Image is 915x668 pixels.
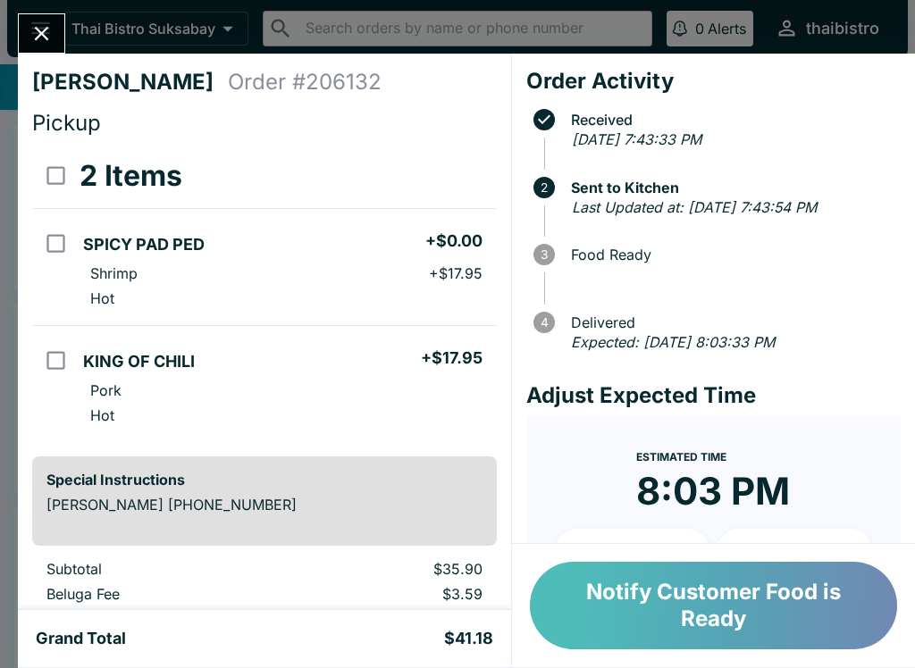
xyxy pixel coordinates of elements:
[90,406,114,424] p: Hot
[32,110,101,136] span: Pickup
[572,130,701,148] em: [DATE] 7:43:33 PM
[32,69,228,96] h4: [PERSON_NAME]
[562,112,901,128] span: Received
[306,585,482,603] p: $3.59
[425,230,483,252] h5: + $0.00
[526,382,901,409] h4: Adjust Expected Time
[83,351,195,372] h5: KING OF CHILI
[526,68,901,95] h4: Order Activity
[90,264,138,282] p: Shrimp
[530,562,897,649] button: Notify Customer Food is Ready
[32,144,497,442] table: orders table
[90,381,122,399] p: Pork
[46,560,278,578] p: Subtotal
[562,314,901,330] span: Delivered
[429,264,483,282] p: + $17.95
[83,234,205,255] h5: SPICY PAD PED
[306,560,482,578] p: $35.90
[555,529,710,573] button: + 10
[421,347,483,369] h5: + $17.95
[572,198,817,216] em: Last Updated at: [DATE] 7:43:54 PM
[444,628,493,649] h5: $41.18
[541,180,548,195] text: 2
[636,468,790,514] time: 8:03 PM
[46,471,483,488] h6: Special Instructions
[540,315,548,330] text: 4
[541,247,548,262] text: 3
[90,289,114,307] p: Hot
[228,69,382,96] h4: Order # 206132
[562,180,901,196] span: Sent to Kitchen
[80,158,182,194] h3: 2 Items
[571,333,775,351] em: Expected: [DATE] 8:03:33 PM
[46,585,278,603] p: Beluga Fee
[19,14,64,53] button: Close
[36,628,126,649] h5: Grand Total
[636,450,726,463] span: Estimated Time
[32,560,497,660] table: orders table
[562,246,901,263] span: Food Ready
[46,496,483,514] p: [PERSON_NAME] [PHONE_NUMBER]
[717,529,872,573] button: + 20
